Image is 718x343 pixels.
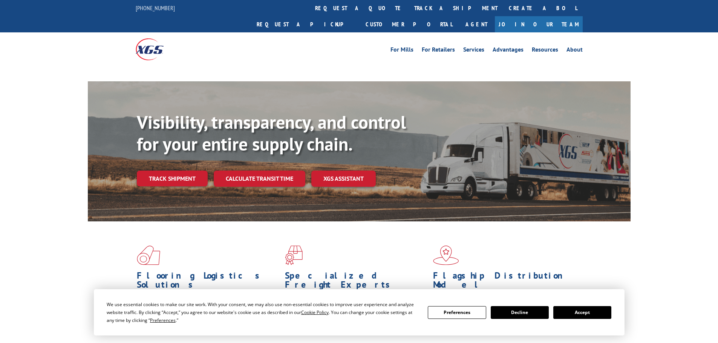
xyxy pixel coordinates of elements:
[285,271,427,293] h1: Specialized Freight Experts
[553,306,611,319] button: Accept
[137,271,279,293] h1: Flooring Logistics Solutions
[137,171,208,186] a: Track shipment
[251,16,360,32] a: Request a pickup
[532,47,558,55] a: Resources
[433,271,576,293] h1: Flagship Distribution Model
[137,110,406,155] b: Visibility, transparency, and control for your entire supply chain.
[285,245,303,265] img: xgs-icon-focused-on-flooring-red
[491,306,549,319] button: Decline
[107,300,419,324] div: We use essential cookies to make our site work. With your consent, we may also use non-essential ...
[301,309,329,316] span: Cookie Policy
[495,16,583,32] a: Join Our Team
[390,47,413,55] a: For Mills
[566,47,583,55] a: About
[94,289,625,335] div: Cookie Consent Prompt
[422,47,455,55] a: For Retailers
[458,16,495,32] a: Agent
[428,306,486,319] button: Preferences
[493,47,524,55] a: Advantages
[137,245,160,265] img: xgs-icon-total-supply-chain-intelligence-red
[360,16,458,32] a: Customer Portal
[463,47,484,55] a: Services
[214,171,305,187] a: Calculate transit time
[311,171,376,187] a: XGS ASSISTANT
[150,317,176,323] span: Preferences
[136,4,175,12] a: [PHONE_NUMBER]
[433,245,459,265] img: xgs-icon-flagship-distribution-model-red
